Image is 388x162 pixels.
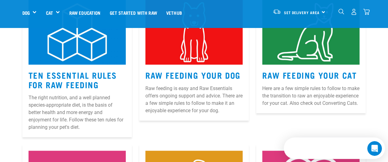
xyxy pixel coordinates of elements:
a: Dog [22,9,30,16]
a: Ten Essential Rules for Raw Feeding [29,73,117,87]
img: user.png [351,9,357,15]
p: The right nutrition, and a well planned species-appropriate diet, is the basis of better health a... [29,94,126,131]
a: Raw Education [64,0,105,25]
img: home-icon@2x.png [363,9,370,15]
a: Vethub [162,0,186,25]
a: Get started with Raw [105,0,162,25]
span: Set Delivery Area [284,11,320,14]
iframe: Intercom live chat [367,141,382,156]
a: Cat [46,9,53,16]
p: Raw feeding is easy and Raw Essentials offers ongoing support and advice. There are a few simple ... [145,85,243,114]
img: van-moving.png [273,9,281,14]
div: Need help? [6,5,88,10]
div: The team typically replies in under 5h [6,10,88,17]
iframe: Intercom live chat discovery launcher [284,137,385,159]
div: Open Intercom Messenger [2,2,106,19]
a: Raw Feeding Your Dog [145,73,240,77]
img: home-icon-1@2x.png [338,9,344,14]
a: Raw Feeding Your Cat [262,73,357,77]
p: Here are a few simple rules to follow to make the transition to raw an enjoyable experience for y... [262,85,359,107]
